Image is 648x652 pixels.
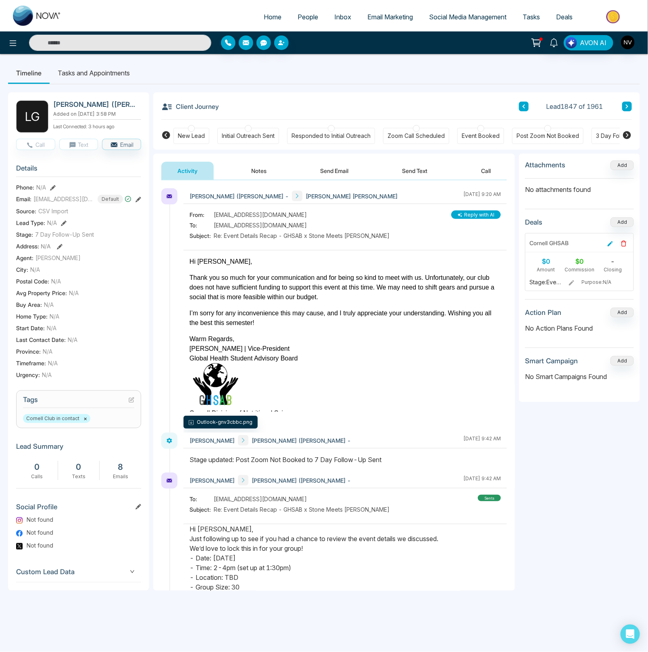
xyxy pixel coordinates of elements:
span: Buy Area : [16,300,42,309]
span: To: [190,221,214,229]
h3: Social Profile [16,503,141,515]
span: Province : [16,347,41,356]
p: No Smart Campaigns Found [525,372,634,381]
div: 8 [104,461,137,473]
span: Not found [27,541,53,550]
div: Zoom Call Scheduled [388,132,445,140]
p: No attachments found [525,179,634,194]
span: Subject: [190,505,214,514]
p: Last Connected: 3 hours ago [53,121,141,130]
button: Add [610,160,634,170]
span: N/A [42,371,52,379]
span: N/A [30,265,40,274]
div: sents [478,495,501,501]
span: [PERSON_NAME] [PERSON_NAME] [306,192,398,200]
span: N/A [48,359,58,367]
span: Home Type : [16,312,48,321]
span: Agent: [16,254,33,262]
div: Commission [563,266,596,273]
div: [DATE] 9:42 AM [463,435,501,446]
img: Facebook Logo [16,530,23,537]
span: [EMAIL_ADDRESS][DOMAIN_NAME] [33,195,94,203]
span: N/A [47,219,57,227]
span: Not found [27,515,53,524]
h3: Attachments [525,161,565,169]
p: Added on [DATE] 3:58 PM [53,110,141,118]
span: Lead Type: [16,219,45,227]
div: Closing [596,266,629,273]
span: [EMAIL_ADDRESS][DOMAIN_NAME] [214,495,307,503]
span: Tasks [523,13,540,21]
span: [PERSON_NAME] [190,436,235,445]
span: Re: Event Details Recap - GHSAB x Stone Meets [PERSON_NAME] [214,231,390,240]
span: People [298,13,318,21]
span: Social Media Management [429,13,506,21]
span: [EMAIL_ADDRESS][DOMAIN_NAME] [214,221,307,229]
span: Urgency : [16,371,40,379]
button: Notes [235,162,283,180]
span: Email: [16,195,31,203]
span: N/A [43,347,52,356]
img: Instagram Logo [16,517,23,524]
button: Email [102,139,141,150]
div: - [596,256,629,266]
span: City : [16,265,28,274]
a: Home [256,9,290,25]
div: 0 [62,461,96,473]
span: Last Contact Date : [16,335,66,344]
span: N/A [47,324,56,332]
span: N/A [68,335,77,344]
span: [PERSON_NAME] [190,476,235,485]
button: Text [59,139,98,150]
button: AVON AI [564,35,613,50]
div: $0 [529,256,563,266]
h3: Client Journey [161,100,219,112]
button: Add [610,308,634,317]
button: × [83,415,87,422]
span: Stage: Event TBD [529,278,563,286]
span: N/A [69,289,79,297]
p: No Action Plans Found [525,323,634,333]
span: Email Marketing [367,13,413,21]
a: Social Media Management [421,9,515,25]
span: CSV Import [38,207,68,215]
span: [EMAIL_ADDRESS][DOMAIN_NAME] [214,210,307,219]
span: Purpose: N/A [581,279,629,286]
div: Texts [62,473,96,480]
span: Address: [16,242,51,250]
h3: Smart Campaign [525,357,578,365]
span: From: [190,210,214,219]
div: Initial Outreach Sent [222,132,275,140]
h3: Details [16,164,141,177]
span: 7 Day Follow-Up Sent [35,230,94,239]
li: Tasks and Appointments [50,62,138,84]
span: N/A [41,243,51,250]
div: [DATE] 9:20 AM [463,191,501,201]
span: N/A [44,300,54,309]
span: Not found [27,528,53,537]
span: Deals [556,13,573,21]
span: N/A [50,312,59,321]
img: Twitter Logo [16,543,23,550]
div: New Lead [178,132,205,140]
span: down [130,569,135,574]
span: Timeframe : [16,359,46,367]
a: Outlook-gnv3cbbc.png [183,416,507,429]
img: Lead Flow [566,37,577,48]
h3: Lead Summary [16,442,141,454]
span: [PERSON_NAME] ([PERSON_NAME] - [252,476,351,485]
span: Stage: [16,230,33,239]
span: Source: [16,207,36,215]
span: Re: Event Details Recap - GHSAB x Stone Meets [PERSON_NAME] [214,505,390,514]
button: Reply with AI [451,210,501,219]
img: Nova CRM Logo [13,6,61,26]
span: Phone: [16,183,34,192]
h3: Deals [525,218,542,226]
img: Market-place.gif [585,8,643,26]
a: Deals [548,9,581,25]
a: Tasks [515,9,548,25]
div: Cornell GHSAB [529,239,569,247]
img: User Avatar [621,35,635,49]
div: [DATE] 9:42 AM [463,475,501,485]
div: Event Booked [462,132,500,140]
